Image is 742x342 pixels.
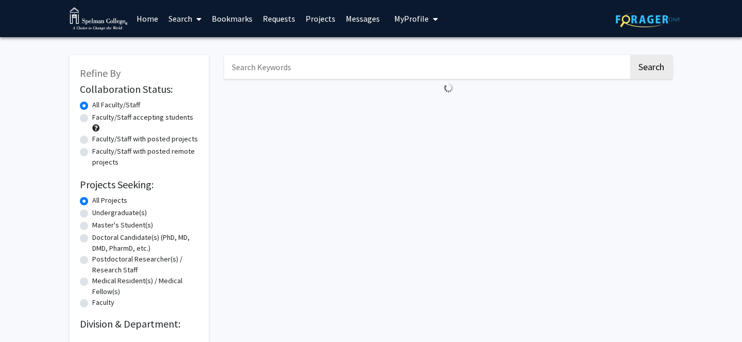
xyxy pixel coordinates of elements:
img: Spelman College Logo [70,7,128,30]
a: Search [163,1,207,37]
label: Faculty/Staff accepting students [92,112,193,123]
a: Messages [341,1,385,37]
label: Undergraduate(s) [92,207,147,218]
label: All Projects [92,195,127,206]
label: Faculty/Staff with posted remote projects [92,146,198,168]
nav: Page navigation [224,97,672,121]
a: Bookmarks [207,1,258,37]
span: My Profile [394,13,429,24]
img: Loading [440,79,458,97]
label: Medical Resident(s) / Medical Fellow(s) [92,275,198,297]
img: ForagerOne Logo [616,11,680,27]
a: Home [131,1,163,37]
label: Faculty/Staff with posted projects [92,134,198,144]
h2: Collaboration Status: [80,83,198,95]
a: Projects [300,1,341,37]
h2: Division & Department: [80,318,198,330]
h2: Projects Seeking: [80,178,198,191]
button: Search [630,55,672,79]
span: Refine By [80,67,121,79]
iframe: Chat [8,296,44,334]
input: Search Keywords [224,55,629,79]
a: Requests [258,1,300,37]
label: All Faculty/Staff [92,100,140,110]
label: Doctoral Candidate(s) (PhD, MD, DMD, PharmD, etc.) [92,232,198,254]
label: Master's Student(s) [92,220,153,231]
label: Postdoctoral Researcher(s) / Research Staff [92,254,198,275]
label: Faculty [92,297,114,308]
